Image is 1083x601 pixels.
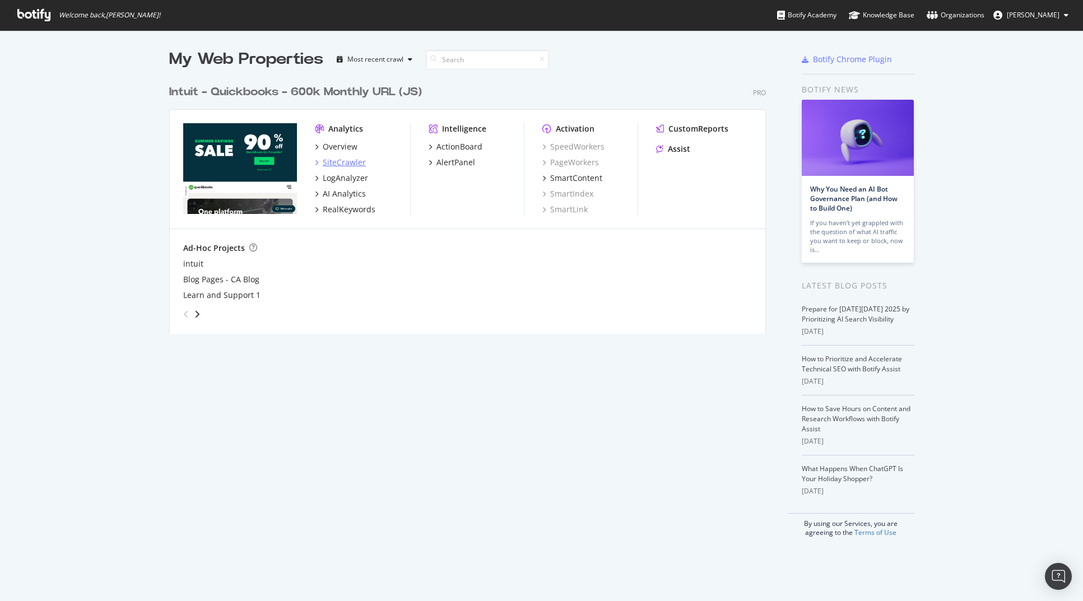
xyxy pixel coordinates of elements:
a: How to Prioritize and Accelerate Technical SEO with Botify Assist [802,354,902,374]
div: Botify news [802,83,914,96]
button: Most recent crawl [332,50,417,68]
div: Intelligence [442,123,486,134]
span: Trevor Adrian [1007,10,1059,20]
div: [DATE] [802,436,914,446]
a: ActionBoard [429,141,482,152]
div: Knowledge Base [849,10,914,21]
a: Botify Chrome Plugin [802,54,892,65]
a: Assist [656,143,690,155]
div: Open Intercom Messenger [1045,563,1072,590]
div: Latest Blog Posts [802,279,914,292]
a: SpeedWorkers [542,141,605,152]
a: Terms of Use [854,528,896,537]
div: [DATE] [802,376,914,386]
a: SiteCrawler [315,157,366,168]
div: AlertPanel [436,157,475,168]
div: RealKeywords [323,204,375,215]
a: Blog Pages - CA Blog [183,274,259,285]
a: Overview [315,141,357,152]
a: CustomReports [656,123,728,134]
a: RealKeywords [315,204,375,215]
a: Why You Need an AI Bot Governance Plan (and How to Build One) [810,184,898,213]
div: Analytics [328,123,363,134]
div: ActionBoard [436,141,482,152]
a: PageWorkers [542,157,599,168]
img: quickbooks.intuit.com [183,123,297,214]
div: Botify Academy [777,10,836,21]
div: Activation [556,123,594,134]
a: AI Analytics [315,188,366,199]
a: SmartContent [542,173,602,184]
div: angle-right [193,309,201,320]
div: SmartContent [550,173,602,184]
div: Botify Chrome Plugin [813,54,892,65]
a: SmartLink [542,204,588,215]
img: Why You Need an AI Bot Governance Plan (and How to Build One) [802,100,914,176]
span: Welcome back, [PERSON_NAME] ! [59,11,160,20]
div: SiteCrawler [323,157,366,168]
a: How to Save Hours on Content and Research Workflows with Botify Assist [802,404,910,434]
div: Intuit - Quickbooks - 600k Monthly URL (JS) [169,84,422,100]
a: Learn and Support 1 [183,290,261,301]
div: angle-left [179,305,193,323]
a: AlertPanel [429,157,475,168]
div: My Web Properties [169,48,323,71]
div: Most recent crawl [347,56,403,63]
div: Ad-Hoc Projects [183,243,245,254]
div: Assist [668,143,690,155]
div: AI Analytics [323,188,366,199]
div: LogAnalyzer [323,173,368,184]
div: CustomReports [668,123,728,134]
a: SmartIndex [542,188,593,199]
div: Organizations [927,10,984,21]
div: [DATE] [802,327,914,337]
div: Overview [323,141,357,152]
input: Search [426,50,549,69]
a: LogAnalyzer [315,173,368,184]
div: If you haven’t yet grappled with the question of what AI traffic you want to keep or block, now is… [810,218,905,254]
a: Intuit - Quickbooks - 600k Monthly URL (JS) [169,84,426,100]
div: grid [169,71,775,334]
div: By using our Services, you are agreeing to the [788,513,914,537]
div: [DATE] [802,486,914,496]
button: [PERSON_NAME] [984,6,1077,24]
div: Pro [753,88,766,97]
a: What Happens When ChatGPT Is Your Holiday Shopper? [802,464,903,483]
a: intuit [183,258,203,269]
a: Prepare for [DATE][DATE] 2025 by Prioritizing AI Search Visibility [802,304,909,324]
